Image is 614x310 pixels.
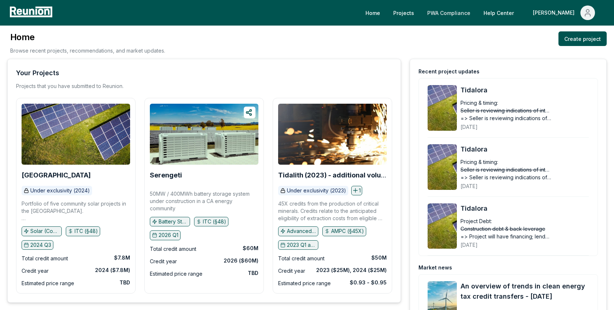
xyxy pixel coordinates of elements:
div: [DATE] [460,118,579,131]
p: ITC (§48) [203,218,226,225]
div: Market news [418,264,452,271]
p: ITC (§48) [75,227,98,235]
button: 2026 Q1 [150,230,181,240]
p: Browse recent projects, recommendations, and market updates. [10,47,165,54]
div: Credit year [22,267,49,275]
span: Seller is reviewing indications of interest on an ongoing basis. Seller would like to have an LOI... [460,166,552,173]
p: Advanced manufacturing [287,227,316,235]
div: $60M [243,245,258,252]
button: Battery Storage [150,217,190,226]
p: 2024 Q3 [30,241,51,249]
div: 2026 ($60M) [224,257,258,264]
p: Under exclusivity (2023) [287,187,346,194]
div: Estimated price range [22,279,74,288]
div: $7.8M [114,254,130,261]
img: Serengeti [150,104,258,165]
p: Projects that you have submitted to Reunion. [16,83,124,90]
b: Serengeti [150,171,182,179]
img: Tidalora [428,144,457,190]
div: Credit year [278,267,305,275]
p: 45X credits from the production of critical minerals. Credits relate to the anticipated eligibili... [278,200,387,222]
a: Tidalora [460,144,589,154]
div: TBD [248,269,258,277]
p: 2023 Q1 and earlier [287,241,316,249]
span: => Seller is reviewing indications of interest on an ongoing basis. [460,173,552,181]
b: [GEOGRAPHIC_DATA] [22,171,91,179]
span: => Seller is reviewing indications of interest on an ongoing basis with the goal of securing a co... [460,114,552,122]
p: Solar (Community) [30,227,60,235]
a: Help Center [478,5,520,20]
a: Tidalora [460,203,589,214]
a: Tidalith (2023) - additional volume [278,172,387,179]
span: Seller is reviewing indications of interest on an ongoing basis with the goal of securing a commi... [460,107,552,114]
div: [DATE] [460,236,579,249]
div: Recent project updates [418,68,480,75]
img: Tidalith (2023) - additional volume [278,104,387,165]
img: Tidalora [428,85,457,131]
a: An overview of trends in clean energy tax credit transfers - [DATE] [460,281,589,302]
a: [GEOGRAPHIC_DATA] [22,172,91,179]
nav: Main [360,5,607,20]
div: [PERSON_NAME] [533,5,577,20]
h3: Home [10,31,165,43]
a: Projects [387,5,420,20]
a: Create project [558,31,607,46]
p: Battery Storage [159,218,188,225]
div: Project Debt: [460,217,492,225]
button: Advanced manufacturing [278,226,318,236]
div: 2024 ($7.8M) [95,267,130,274]
img: Tidalora [428,203,457,249]
b: Tidalith (2023) - additional volume [278,171,386,186]
a: Serengeti [150,172,182,179]
div: Total credit amount [22,254,68,263]
div: $50M [371,254,387,261]
button: Solar (Community) [22,226,62,236]
a: PWA Compliance [421,5,476,20]
div: 2023 ($25M), 2024 ($25M) [316,267,387,274]
button: 1 [351,186,362,195]
div: [DATE] [460,177,579,190]
div: Credit year [150,257,177,266]
p: Under exclusivity (2024) [30,187,90,194]
div: TBD [120,279,130,286]
div: Pricing & timing: [460,158,498,166]
p: 50MW / 400MWh battery storage system under construction in a CA energy community [150,190,258,212]
div: Estimated price range [278,279,331,288]
a: Tidalora [460,85,589,95]
button: 2023 Q1 and earlier [278,240,318,250]
span: Construction debt & back leverage [460,225,545,233]
div: Total credit amount [150,245,196,253]
p: AMPC (§45X) [331,227,364,235]
p: Portfolio of five community solar projects in the [GEOGRAPHIC_DATA]. Two projects are being place... [22,200,130,222]
button: 2024 Q3 [22,240,53,250]
span: => Project will have financing; lender will provide forbearance agreement preventing a recapture ... [460,233,552,240]
div: $0.93 - $0.95 [350,279,387,286]
button: [PERSON_NAME] [527,5,601,20]
p: 2026 Q1 [159,231,178,239]
div: Total credit amount [278,254,325,263]
div: Your Projects [16,68,59,78]
div: Estimated price range [150,269,202,278]
div: Pricing & timing: [460,99,498,107]
a: Home [360,5,386,20]
img: Broad Peak [22,104,130,165]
